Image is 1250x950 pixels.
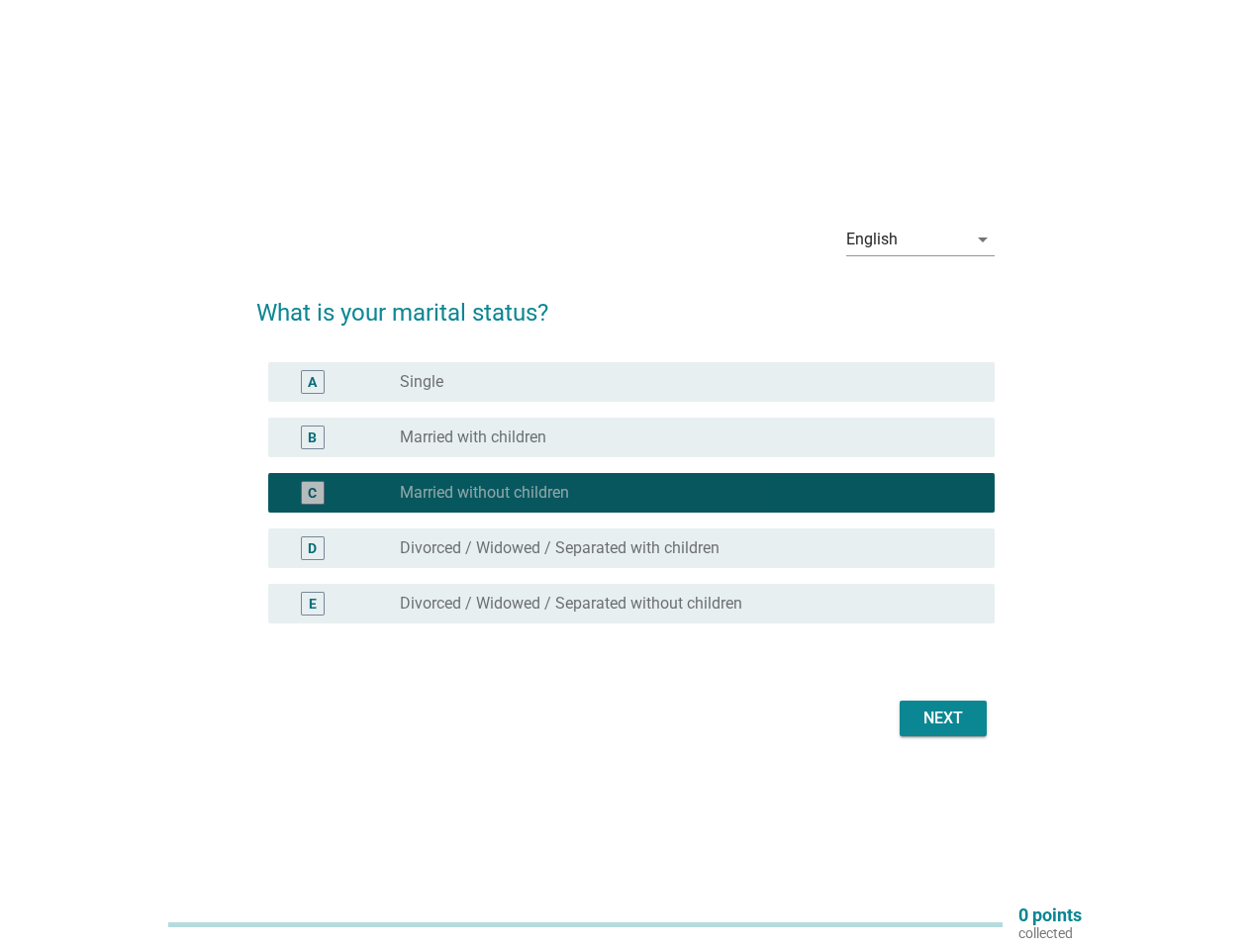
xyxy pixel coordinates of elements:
[400,372,443,392] label: Single
[971,228,995,251] i: arrow_drop_down
[308,427,317,448] div: B
[846,231,898,248] div: English
[1018,924,1082,942] p: collected
[400,483,569,503] label: Married without children
[308,483,317,504] div: C
[400,538,720,558] label: Divorced / Widowed / Separated with children
[1018,906,1082,924] p: 0 points
[400,427,546,447] label: Married with children
[256,275,995,331] h2: What is your marital status?
[900,701,987,736] button: Next
[308,372,317,393] div: A
[309,594,317,615] div: E
[915,707,971,730] div: Next
[308,538,317,559] div: D
[400,594,742,614] label: Divorced / Widowed / Separated without children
